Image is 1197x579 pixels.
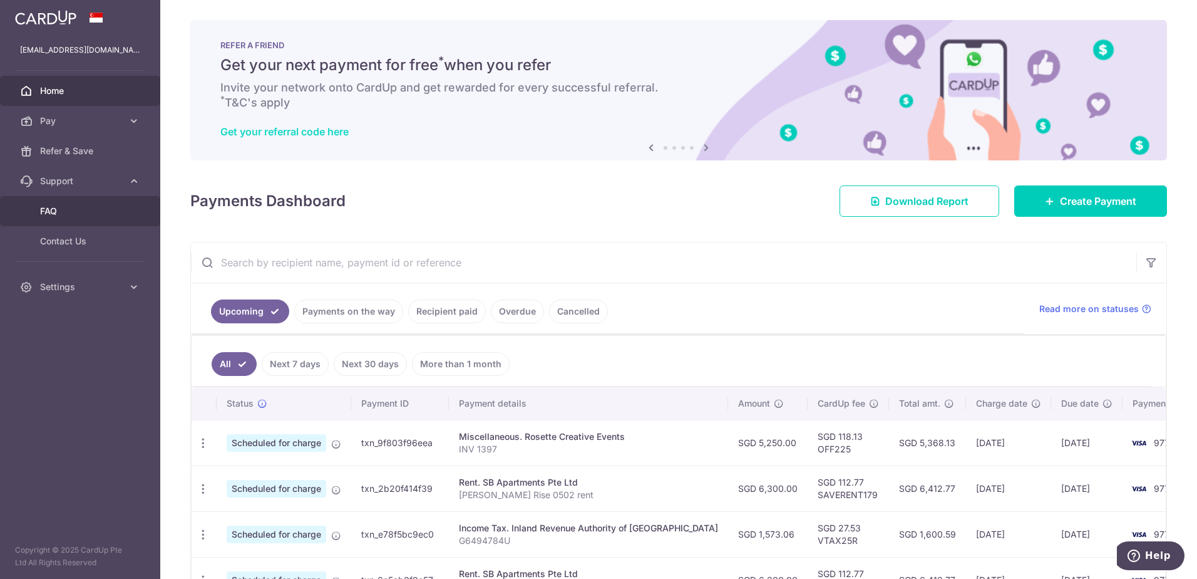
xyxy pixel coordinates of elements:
p: G6494784U [459,535,718,547]
img: Bank Card [1126,436,1151,451]
span: Home [40,85,123,97]
td: SGD 6,300.00 [728,466,808,511]
td: [DATE] [1051,511,1123,557]
a: Create Payment [1014,185,1167,217]
td: SGD 112.77 SAVERENT179 [808,466,889,511]
td: SGD 5,250.00 [728,420,808,466]
h5: Get your next payment for free when you refer [220,55,1137,75]
span: 9770 [1154,529,1175,540]
span: Status [227,397,254,410]
span: CardUp fee [818,397,865,410]
span: Read more on statuses [1039,303,1139,315]
th: Payment ID [351,387,449,420]
a: All [212,352,257,376]
h6: Invite your network onto CardUp and get rewarded for every successful referral. T&C's apply [220,80,1137,110]
p: [PERSON_NAME] Rise 0502 rent [459,489,718,501]
a: Next 30 days [334,352,407,376]
div: Income Tax. Inland Revenue Authority of [GEOGRAPHIC_DATA] [459,522,718,535]
span: Scheduled for charge [227,526,326,543]
div: Miscellaneous. Rosette Creative Events [459,430,718,443]
span: 9770 [1154,483,1175,494]
span: Due date [1061,397,1099,410]
td: [DATE] [1051,466,1123,511]
a: Get your referral code here [220,125,349,138]
span: Amount [738,397,770,410]
a: Overdue [491,300,544,323]
td: SGD 1,573.06 [728,511,808,557]
p: INV 1397 [459,443,718,456]
a: Read more on statuses [1039,303,1151,315]
span: Refer & Save [40,145,123,157]
td: SGD 118.13 OFF225 [808,420,889,466]
th: Payment details [449,387,728,420]
td: [DATE] [966,466,1051,511]
td: SGD 27.53 VTAX25R [808,511,889,557]
a: Payments on the way [294,300,403,323]
a: Cancelled [549,300,608,323]
td: SGD 6,412.77 [889,466,966,511]
td: SGD 5,368.13 [889,420,966,466]
a: Next 7 days [262,352,329,376]
span: Contact Us [40,235,123,248]
td: txn_2b20f414f39 [351,466,449,511]
span: Support [40,175,123,187]
a: Download Report [840,185,999,217]
img: Bank Card [1126,527,1151,542]
span: FAQ [40,205,123,217]
td: SGD 1,600.59 [889,511,966,557]
img: RAF banner [190,20,1167,160]
td: [DATE] [1051,420,1123,466]
span: Download Report [885,194,968,209]
span: Scheduled for charge [227,480,326,498]
p: REFER A FRIEND [220,40,1137,50]
span: Create Payment [1060,194,1136,209]
span: Total amt. [899,397,940,410]
a: Recipient paid [408,300,486,323]
img: CardUp [15,10,76,25]
td: txn_e78f5bc9ec0 [351,511,449,557]
td: [DATE] [966,511,1051,557]
img: Bank Card [1126,481,1151,496]
span: 9770 [1154,437,1175,448]
td: txn_9f803f96eea [351,420,449,466]
a: Upcoming [211,300,289,323]
td: [DATE] [966,420,1051,466]
input: Search by recipient name, payment id or reference [191,243,1136,283]
span: Settings [40,281,123,293]
iframe: Opens a widget where you can find more information [1117,541,1184,573]
a: More than 1 month [412,352,510,376]
span: Pay [40,115,123,127]
div: Rent. SB Apartments Pte Ltd [459,476,718,489]
p: [EMAIL_ADDRESS][DOMAIN_NAME] [20,44,140,56]
h4: Payments Dashboard [190,190,346,212]
span: Charge date [976,397,1027,410]
span: Scheduled for charge [227,434,326,452]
